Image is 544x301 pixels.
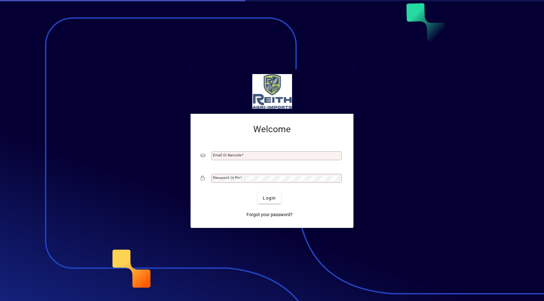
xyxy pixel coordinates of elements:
span: Login [263,195,276,202]
span: Forgot your password? [247,211,293,218]
mat-label: Password or Pin [213,175,240,180]
mat-label: Email or Barcode [213,153,241,157]
button: Login [258,192,281,204]
h2: Welcome [201,124,343,135]
a: Forgot your password? [244,209,295,220]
